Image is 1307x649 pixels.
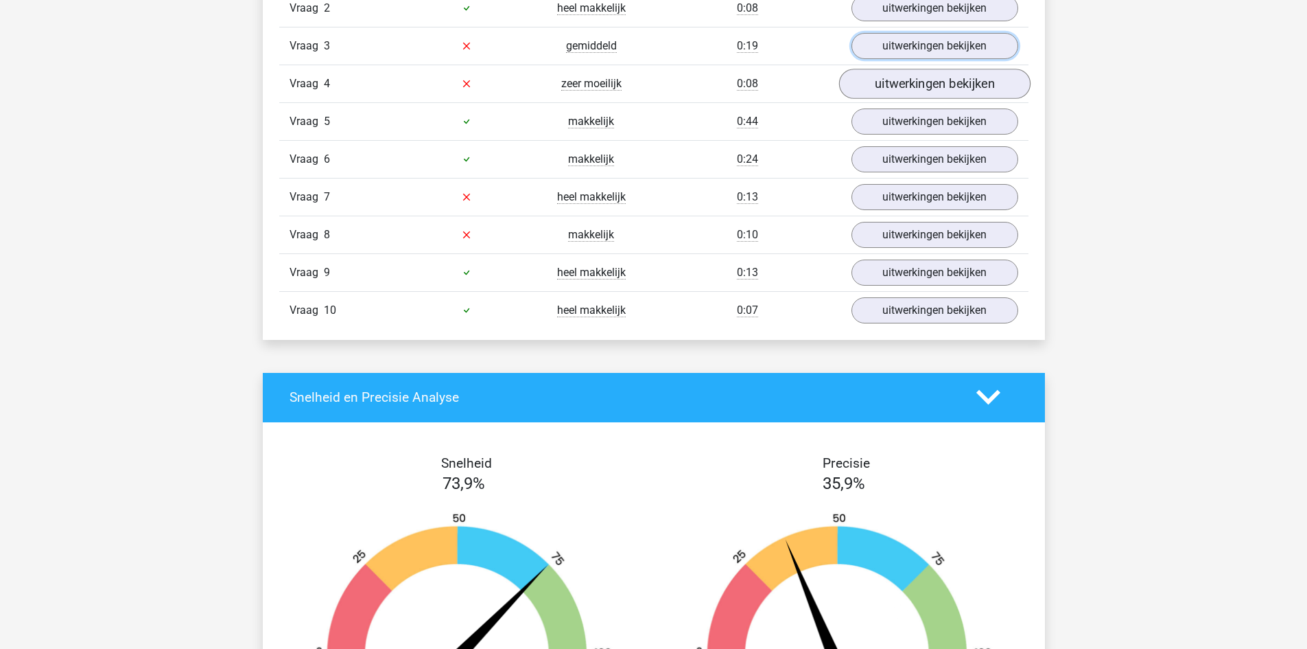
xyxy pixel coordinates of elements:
[851,297,1018,323] a: uitwerkingen bekijken
[324,1,330,14] span: 2
[557,304,626,317] span: heel makkelijk
[324,304,336,317] span: 10
[443,474,485,493] span: 73,9%
[737,39,758,53] span: 0:19
[823,474,865,493] span: 35,9%
[557,190,626,204] span: heel makkelijk
[737,115,758,128] span: 0:44
[290,389,956,405] h4: Snelheid en Precisie Analyse
[561,77,622,91] span: zeer moeilijk
[568,115,614,128] span: makkelijk
[737,266,758,280] span: 0:13
[290,189,324,205] span: Vraag
[737,1,758,15] span: 0:08
[851,146,1018,172] a: uitwerkingen bekijken
[557,1,626,15] span: heel makkelijk
[324,77,330,90] span: 4
[290,113,324,130] span: Vraag
[557,266,626,280] span: heel makkelijk
[324,152,330,166] span: 6
[290,302,324,319] span: Vraag
[737,190,758,204] span: 0:13
[290,151,324,168] span: Vraag
[851,109,1018,135] a: uitwerkingen bekijken
[324,228,330,241] span: 8
[290,76,324,92] span: Vraag
[851,260,1018,286] a: uitwerkingen bekijken
[290,227,324,243] span: Vraag
[568,152,614,166] span: makkelijk
[324,39,330,52] span: 3
[324,115,330,128] span: 5
[851,184,1018,210] a: uitwerkingen bekijken
[290,264,324,281] span: Vraag
[324,266,330,279] span: 9
[851,222,1018,248] a: uitwerkingen bekijken
[290,455,644,471] h4: Snelheid
[290,38,324,54] span: Vraag
[838,69,1030,99] a: uitwerkingen bekijken
[737,228,758,242] span: 0:10
[566,39,617,53] span: gemiddeld
[737,77,758,91] span: 0:08
[568,228,614,242] span: makkelijk
[737,304,758,317] span: 0:07
[670,455,1024,471] h4: Precisie
[324,190,330,203] span: 7
[737,152,758,166] span: 0:24
[851,33,1018,59] a: uitwerkingen bekijken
